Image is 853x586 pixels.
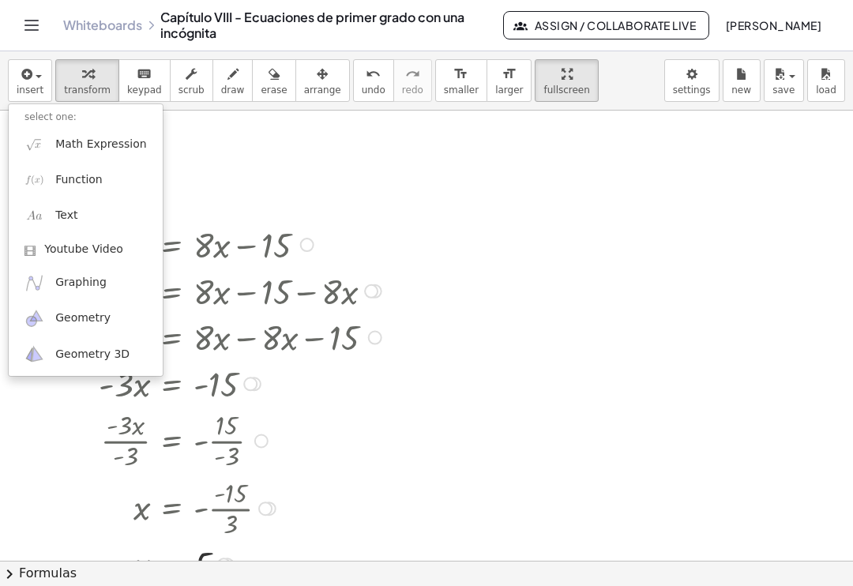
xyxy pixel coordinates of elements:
[24,344,44,364] img: ggb-3d.svg
[55,275,107,291] span: Graphing
[55,208,77,224] span: Text
[9,234,163,265] a: Youtube Video
[24,273,44,293] img: ggb-graphing.svg
[24,134,44,154] img: sqrt_x.png
[24,206,44,226] img: Aa.png
[9,265,163,301] a: Graphing
[55,172,103,188] span: Function
[9,198,163,234] a: Text
[9,162,163,197] a: Function
[9,108,163,126] li: select one:
[9,301,163,336] a: Geometry
[24,170,44,190] img: f_x.png
[44,242,123,257] span: Youtube Video
[55,137,146,152] span: Math Expression
[55,347,130,362] span: Geometry 3D
[55,310,111,326] span: Geometry
[9,126,163,162] a: Math Expression
[9,336,163,372] a: Geometry 3D
[24,309,44,329] img: ggb-geometry.svg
